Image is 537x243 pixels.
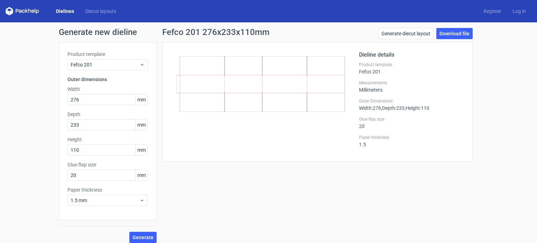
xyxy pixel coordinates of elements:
[135,145,148,155] span: mm
[67,51,148,58] label: Product template
[436,28,473,39] a: Download file
[67,161,148,168] label: Glue flap size
[129,232,157,243] button: Generate
[359,51,464,59] h2: Dieline details
[478,8,507,15] a: Register
[507,8,531,15] a: Log in
[71,197,139,204] span: 1.5 mm
[59,28,478,36] h1: Generate new dieline
[67,76,148,83] h3: Outer dimensions
[80,8,122,15] a: Diecut layouts
[67,111,148,118] label: Depth
[135,120,148,130] span: mm
[359,62,464,74] div: Fefco 201
[359,98,464,104] label: Outer Dimensions
[378,28,434,39] a: Generate diecut layout
[135,94,148,105] span: mm
[359,135,464,147] div: 1.5
[67,86,148,93] label: Width
[133,235,153,240] span: Generate
[359,80,464,93] div: Millimeters
[381,105,404,111] span: , Depth : 233
[71,61,139,68] span: Fefco 201
[359,80,464,86] label: Measurements
[135,170,148,180] span: mm
[67,186,148,193] label: Paper thickness
[404,105,429,111] span: , Height : 110
[359,135,464,140] label: Paper thickness
[359,105,381,111] span: Width : 276
[50,8,80,15] a: Dielines
[359,116,464,122] label: Glue flap size
[359,62,464,67] label: Product template
[67,136,148,143] label: Height
[162,28,270,36] h1: Fefco 201 276x233x110mm
[359,116,464,129] div: 20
